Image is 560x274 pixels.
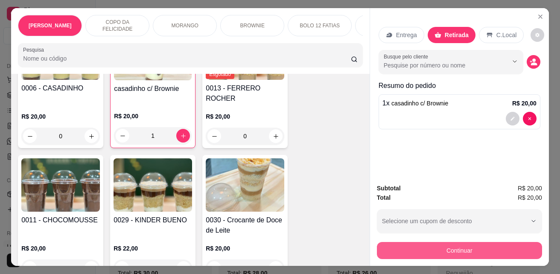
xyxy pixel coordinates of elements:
[116,129,129,143] button: decrease-product-quantity
[114,112,192,120] p: R$ 20,00
[176,129,190,143] button: increase-product-quantity
[384,61,494,70] input: Busque pelo cliente
[518,184,542,193] span: R$ 20,00
[21,112,100,121] p: R$ 20,00
[518,193,542,202] span: R$ 20,00
[29,22,72,29] p: [PERSON_NAME]
[23,46,47,53] label: Pesquisa
[391,100,448,107] span: casadinho c/ Brownie
[206,158,284,212] img: product-image
[496,31,516,39] p: C.Local
[523,112,537,125] button: decrease-product-quantity
[172,22,198,29] p: MORANGO
[377,194,391,201] strong: Total
[85,129,98,143] button: increase-product-quantity
[377,242,542,259] button: Continuar
[506,112,519,125] button: decrease-product-quantity
[531,28,544,42] button: decrease-product-quantity
[206,244,284,253] p: R$ 20,00
[384,53,431,60] label: Busque pelo cliente
[382,98,448,108] p: 1 x
[114,158,192,212] img: product-image
[207,129,221,143] button: decrease-product-quantity
[445,31,469,39] p: Retirada
[508,55,522,68] button: Show suggestions
[114,84,192,94] h4: casadinho c/ Brownie
[21,158,100,212] img: product-image
[21,83,100,93] h4: 0006 - CASADINHO
[23,129,37,143] button: decrease-product-quantity
[21,215,100,225] h4: 0011 - CHOCOMOUSSE
[21,244,100,253] p: R$ 20,00
[396,31,417,39] p: Entrega
[300,22,340,29] p: BOLO 12 FATIAS
[206,70,234,79] span: Esgotado
[23,54,351,63] input: Pesquisa
[269,129,283,143] button: increase-product-quantity
[206,112,284,121] p: R$ 20,00
[534,10,547,23] button: Close
[114,215,192,225] h4: 0029 - KINDER BUENO
[527,55,540,69] button: decrease-product-quantity
[377,185,401,192] strong: Subtotal
[206,215,284,236] h4: 0030 - Crocante de Doce de Leite
[377,209,542,233] button: Selecione um cupom de desconto
[206,83,284,104] h4: 0013 - FERRERO ROCHER
[240,22,265,29] p: BROWNIE
[93,19,142,32] p: COPO DA FELICIDADE
[379,81,540,91] p: Resumo do pedido
[114,244,192,253] p: R$ 22,00
[362,19,412,32] p: Copo da Felicidade Salgado
[512,99,537,108] p: R$ 20,00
